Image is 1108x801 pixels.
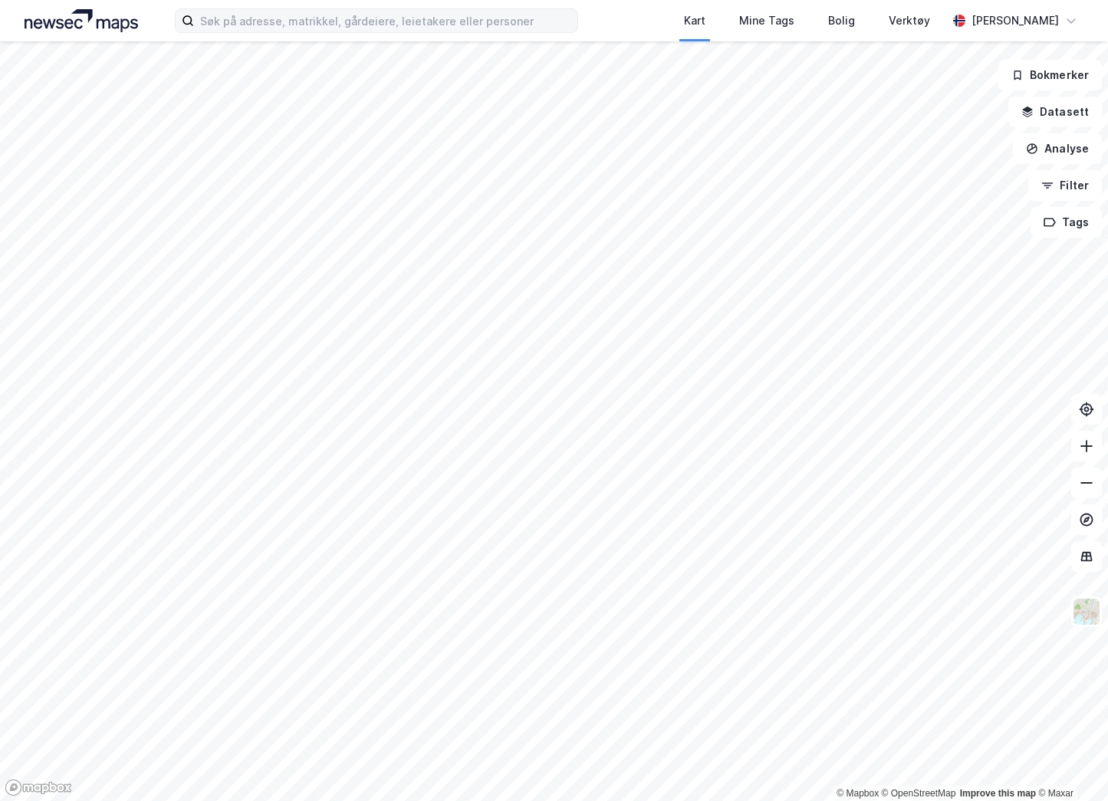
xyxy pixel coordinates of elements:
input: Søk på adresse, matrikkel, gårdeiere, leietakere eller personer [194,9,577,32]
img: Z [1072,597,1101,626]
button: Filter [1028,170,1102,201]
button: Bokmerker [998,60,1102,90]
a: OpenStreetMap [882,788,956,799]
button: Analyse [1013,133,1102,164]
div: Kart [684,11,705,30]
div: Kontrollprogram for chat [1031,727,1108,801]
button: Tags [1031,207,1102,238]
iframe: Chat Widget [1031,727,1108,801]
button: Datasett [1008,97,1102,127]
div: Mine Tags [739,11,794,30]
div: Bolig [828,11,855,30]
div: Verktøy [889,11,930,30]
a: Mapbox [837,788,879,799]
div: [PERSON_NAME] [972,11,1059,30]
a: Mapbox homepage [5,779,72,796]
img: logo.a4113a55bc3d86da70a041830d287a7e.svg [25,9,138,32]
a: Improve this map [960,788,1036,799]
